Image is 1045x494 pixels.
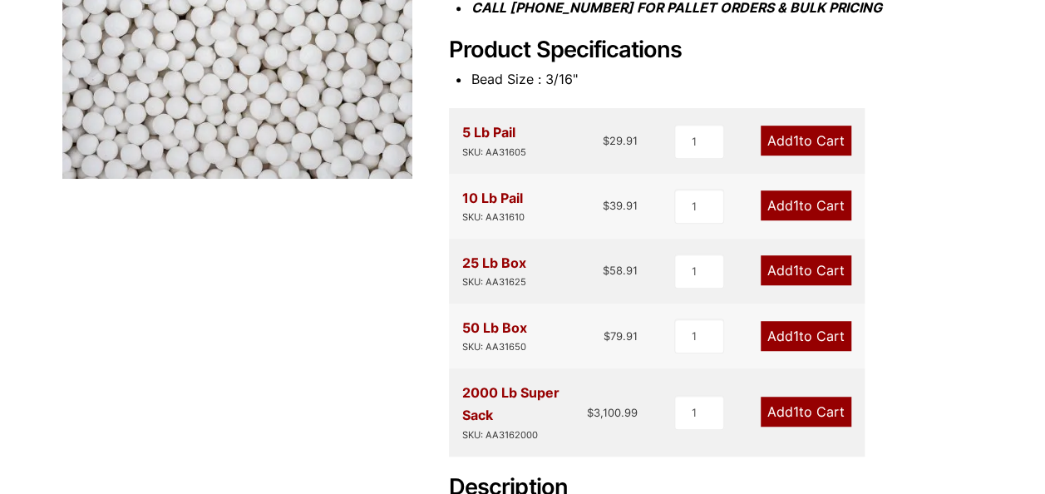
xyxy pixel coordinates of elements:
[603,134,638,147] bdi: 29.91
[603,199,638,212] bdi: 39.91
[603,134,609,147] span: $
[462,252,526,290] div: 25 Lb Box
[761,397,851,427] a: Add1to Cart
[462,145,526,161] div: SKU: AA31605
[462,427,587,443] div: SKU: AA3162000
[793,262,799,279] span: 1
[603,199,609,212] span: $
[793,197,799,214] span: 1
[462,382,587,442] div: 2000 Lb Super Sack
[449,37,983,64] h2: Product Specifications
[604,329,638,343] bdi: 79.91
[761,321,851,351] a: Add1to Cart
[761,255,851,285] a: Add1to Cart
[462,317,527,355] div: 50 Lb Box
[761,126,851,156] a: Add1to Cart
[471,68,982,91] li: Bead Size : 3/16"
[793,403,799,420] span: 1
[793,132,799,149] span: 1
[793,328,799,344] span: 1
[587,406,594,419] span: $
[462,339,527,355] div: SKU: AA31650
[587,406,638,419] bdi: 3,100.99
[462,187,525,225] div: 10 Lb Pail
[603,264,638,277] bdi: 58.91
[462,210,525,225] div: SKU: AA31610
[603,264,609,277] span: $
[761,190,851,220] a: Add1to Cart
[462,274,526,290] div: SKU: AA31625
[462,121,526,160] div: 5 Lb Pail
[604,329,610,343] span: $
